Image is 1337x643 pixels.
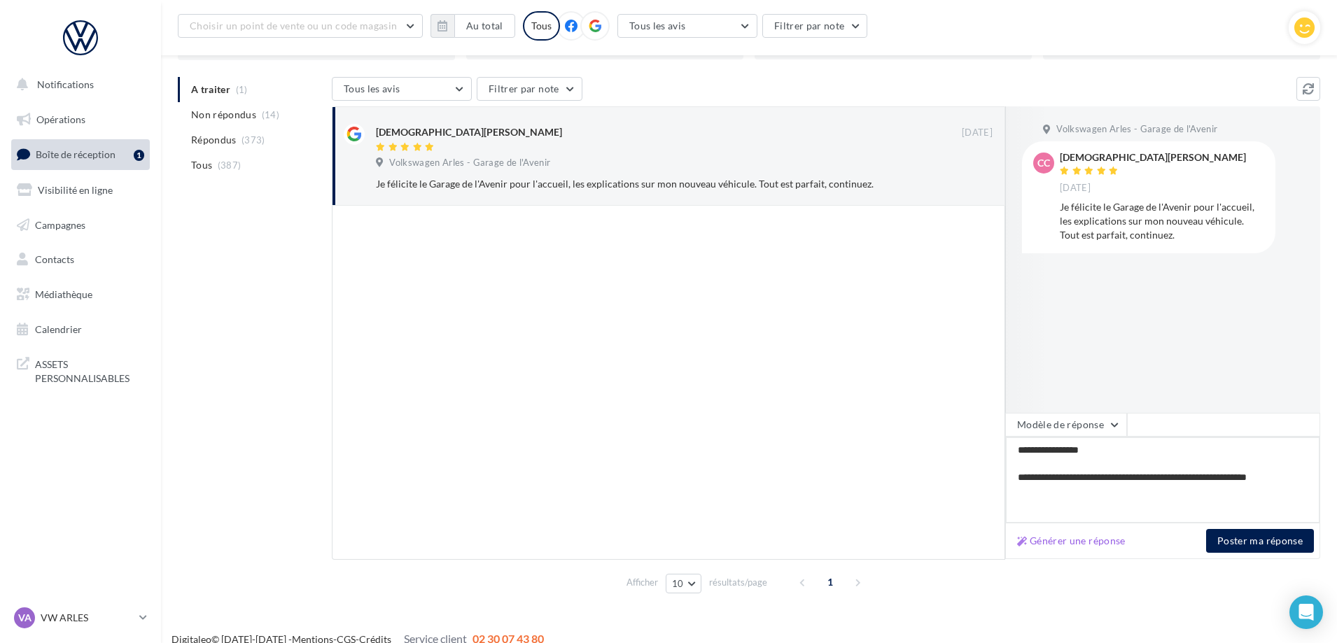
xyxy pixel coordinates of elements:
[8,176,153,205] a: Visibilité en ligne
[454,14,515,38] button: Au total
[1289,595,1323,629] div: Open Intercom Messenger
[37,78,94,90] span: Notifications
[218,160,241,171] span: (387)
[262,109,279,120] span: (14)
[1005,413,1127,437] button: Modèle de réponse
[190,20,397,31] span: Choisir un point de vente ou un code magasin
[35,218,85,230] span: Campagnes
[38,184,113,196] span: Visibilité en ligne
[666,574,701,593] button: 10
[1011,532,1131,549] button: Générer une réponse
[389,157,550,169] span: Volkswagen Arles - Garage de l'Avenir
[36,113,85,125] span: Opérations
[819,571,841,593] span: 1
[1060,200,1264,242] div: Je félicite le Garage de l'Avenir pour l'accueil, les explications sur mon nouveau véhicule. Tout...
[191,158,212,172] span: Tous
[672,578,684,589] span: 10
[626,576,658,589] span: Afficher
[35,323,82,335] span: Calendrier
[709,576,767,589] span: résultats/page
[376,177,902,191] div: Je félicite le Garage de l'Avenir pour l'accueil, les explications sur mon nouveau véhicule. Tout...
[523,11,560,41] div: Tous
[8,349,153,390] a: ASSETS PERSONNALISABLES
[1206,529,1314,553] button: Poster ma réponse
[8,211,153,240] a: Campagnes
[477,77,582,101] button: Filtrer par note
[178,14,423,38] button: Choisir un point de vente ou un code magasin
[11,605,150,631] a: VA VW ARLES
[8,139,153,169] a: Boîte de réception1
[762,14,868,38] button: Filtrer par note
[332,77,472,101] button: Tous les avis
[430,14,515,38] button: Au total
[344,83,400,94] span: Tous les avis
[1037,156,1050,170] span: CC
[35,253,74,265] span: Contacts
[8,315,153,344] a: Calendrier
[629,20,686,31] span: Tous les avis
[1056,123,1217,136] span: Volkswagen Arles - Garage de l'Avenir
[41,611,134,625] p: VW ARLES
[36,148,115,160] span: Boîte de réception
[376,125,562,139] div: [DEMOGRAPHIC_DATA][PERSON_NAME]
[18,611,31,625] span: VA
[8,70,147,99] button: Notifications
[1060,182,1091,195] span: [DATE]
[241,134,265,146] span: (373)
[8,245,153,274] a: Contacts
[8,280,153,309] a: Médiathèque
[617,14,757,38] button: Tous les avis
[8,105,153,134] a: Opérations
[962,127,993,139] span: [DATE]
[191,133,237,147] span: Répondus
[191,108,256,122] span: Non répondus
[1060,153,1246,162] div: [DEMOGRAPHIC_DATA][PERSON_NAME]
[35,355,144,385] span: ASSETS PERSONNALISABLES
[35,288,92,300] span: Médiathèque
[134,150,144,161] div: 1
